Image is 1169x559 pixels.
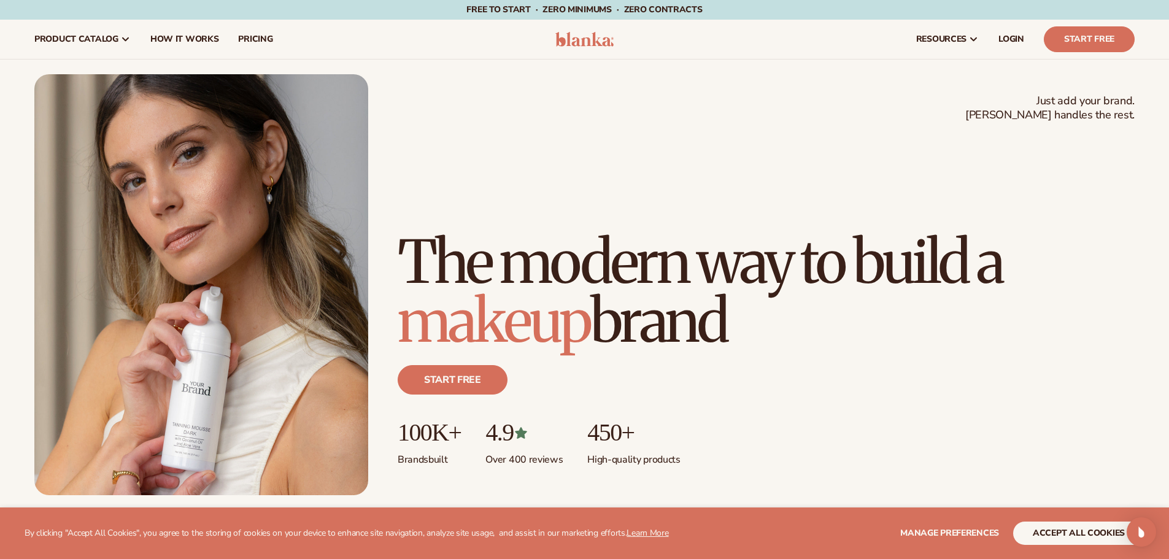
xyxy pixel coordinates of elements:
a: resources [906,20,989,59]
p: Over 400 reviews [485,446,563,466]
a: pricing [228,20,282,59]
img: Female holding tanning mousse. [34,74,368,495]
p: By clicking "Accept All Cookies", you agree to the storing of cookies on your device to enhance s... [25,528,669,539]
div: Open Intercom Messenger [1127,517,1156,547]
span: Manage preferences [900,527,999,539]
p: 4.9 [485,419,563,446]
a: LOGIN [989,20,1034,59]
span: product catalog [34,34,118,44]
a: product catalog [25,20,141,59]
span: pricing [238,34,272,44]
button: Manage preferences [900,522,999,545]
p: Brands built [398,446,461,466]
p: 100K+ [398,419,461,446]
a: Learn More [627,527,668,539]
span: LOGIN [998,34,1024,44]
span: resources [916,34,966,44]
a: How It Works [141,20,229,59]
span: Just add your brand. [PERSON_NAME] handles the rest. [965,94,1135,123]
h1: The modern way to build a brand [398,233,1135,350]
button: accept all cookies [1013,522,1144,545]
span: How It Works [150,34,219,44]
p: High-quality products [587,446,680,466]
p: 450+ [587,419,680,446]
a: Start free [398,365,507,395]
a: Start Free [1044,26,1135,52]
span: makeup [398,284,590,358]
img: logo [555,32,614,47]
span: Free to start · ZERO minimums · ZERO contracts [466,4,702,15]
